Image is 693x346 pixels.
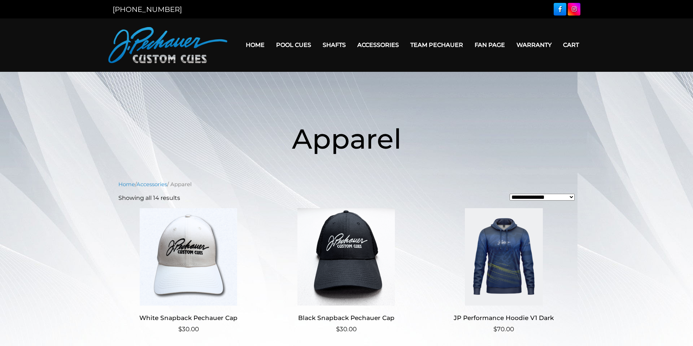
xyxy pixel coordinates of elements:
a: Home [240,36,270,54]
a: White Snapback Pechauer Cap $30.00 [118,208,259,334]
span: $ [336,325,340,333]
a: Accessories [352,36,405,54]
span: Apparel [292,122,401,156]
img: JP Performance Hoodie V1 Dark [433,208,574,306]
nav: Breadcrumb [118,180,575,188]
img: Pechauer Custom Cues [108,27,227,63]
a: Accessories [136,181,167,188]
a: Black Snapback Pechauer Cap $30.00 [276,208,417,334]
a: Team Pechauer [405,36,469,54]
a: [PHONE_NUMBER] [113,5,182,14]
p: Showing all 14 results [118,194,180,202]
img: White Snapback Pechauer Cap [118,208,259,306]
bdi: 70.00 [493,325,514,333]
bdi: 30.00 [336,325,357,333]
span: $ [178,325,182,333]
a: Warranty [511,36,557,54]
a: Fan Page [469,36,511,54]
a: Cart [557,36,585,54]
h2: White Snapback Pechauer Cap [118,311,259,325]
a: Home [118,181,135,188]
a: JP Performance Hoodie V1 Dark $70.00 [433,208,574,334]
a: Pool Cues [270,36,317,54]
h2: JP Performance Hoodie V1 Dark [433,311,574,325]
h2: Black Snapback Pechauer Cap [276,311,417,325]
select: Shop order [510,194,575,201]
a: Shafts [317,36,352,54]
span: $ [493,325,497,333]
bdi: 30.00 [178,325,199,333]
img: Black Snapback Pechauer Cap [276,208,417,306]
